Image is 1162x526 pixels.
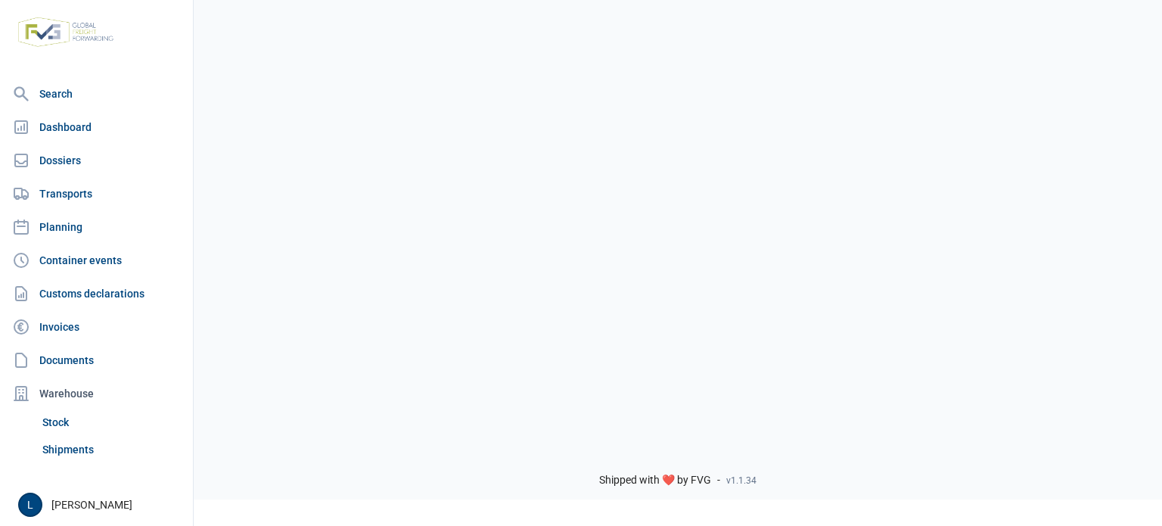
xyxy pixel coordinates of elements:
[6,279,187,309] a: Customs declarations
[599,474,711,487] span: Shipped with ❤️ by FVG
[36,436,187,463] a: Shipments
[18,493,42,517] button: L
[6,312,187,342] a: Invoices
[6,245,187,275] a: Container events
[6,179,187,209] a: Transports
[12,11,120,53] img: FVG - Global freight forwarding
[6,212,187,242] a: Planning
[717,474,720,487] span: -
[6,345,187,375] a: Documents
[18,493,184,517] div: [PERSON_NAME]
[6,79,187,109] a: Search
[6,378,187,409] div: Warehouse
[6,112,187,142] a: Dashboard
[6,145,187,176] a: Dossiers
[36,409,187,436] a: Stock
[726,475,757,487] span: v1.1.34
